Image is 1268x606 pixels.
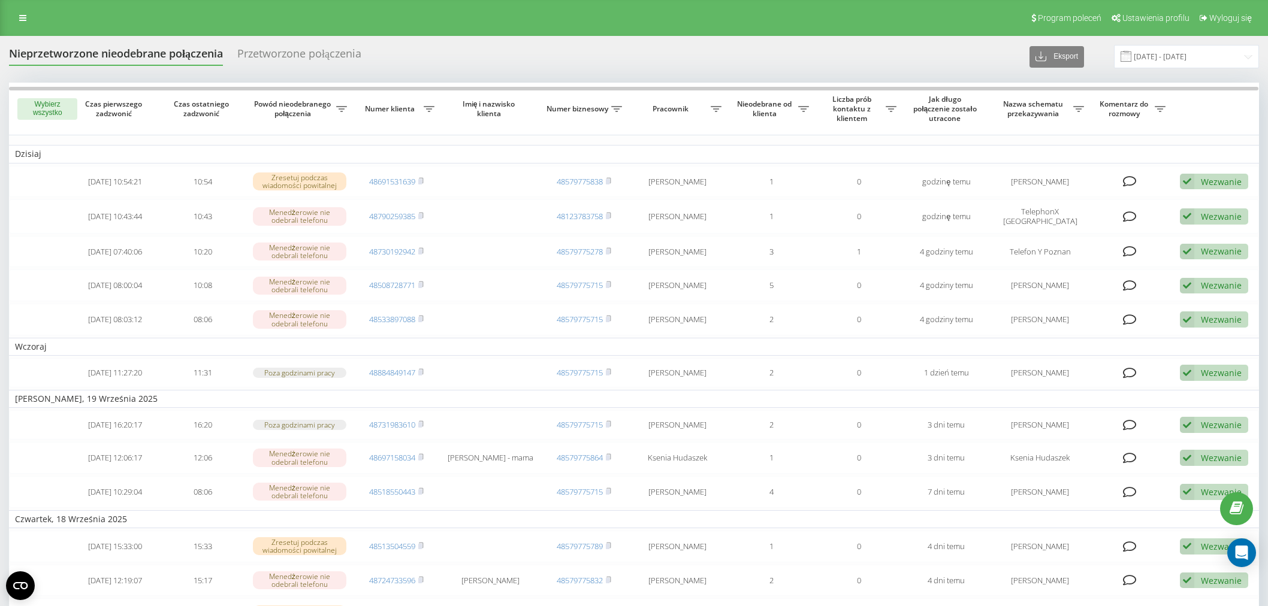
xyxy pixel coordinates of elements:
td: [PERSON_NAME] [628,236,728,268]
td: [PERSON_NAME] [628,565,728,596]
button: Open CMP widget [6,571,35,600]
div: Menedżerowie nie odebrali telefonu [253,571,347,589]
span: Numer biznesowy [547,104,611,114]
td: [DATE] 08:00:04 [71,269,159,301]
td: 1 [815,236,902,268]
td: godzinę temu [902,166,990,198]
a: 48730192942 [369,246,415,257]
div: Wezwanie [1201,541,1242,552]
td: [DATE] 16:20:17 [71,410,159,440]
div: Wezwanie [1201,419,1242,431]
td: 2 [727,565,815,596]
button: Eksport [1030,46,1084,68]
td: [DATE] 12:19:07 [71,565,159,596]
div: Wezwanie [1201,246,1242,257]
td: 0 [815,358,902,387]
td: Czwartek, 18 Września 2025 [9,510,1259,528]
td: [PERSON_NAME] [628,358,728,387]
td: 4 godziny temu [902,236,990,268]
td: 08:06 [159,476,246,508]
a: 48123783758 [557,211,603,222]
td: [PERSON_NAME] [628,304,728,335]
span: Pracownik [634,104,711,114]
td: [PERSON_NAME] [990,410,1090,440]
a: 48724733596 [369,575,415,586]
td: Ksenia Hudaszek [628,442,728,474]
td: 0 [815,410,902,440]
a: 48579775715 [557,367,603,378]
span: Czas pierwszego zadzwonić [81,99,149,118]
div: Wezwanie [1201,575,1242,586]
td: [PERSON_NAME] [628,531,728,562]
td: 0 [815,476,902,508]
a: 48790259385 [369,211,415,222]
a: 48579775838 [557,176,603,187]
a: 48697158034 [369,452,415,463]
div: Nieprzetworzone nieodebrane połączenia [9,47,223,66]
td: 3 dni temu [902,442,990,474]
a: 48579775278 [557,246,603,257]
div: Poza godzinami pracy [253,420,347,430]
a: 48579775864 [557,452,603,463]
td: 08:06 [159,304,246,335]
td: 1 [727,199,815,233]
a: 48579775715 [557,486,603,497]
td: [DATE] 07:40:06 [71,236,159,268]
td: 15:17 [159,565,246,596]
td: 10:20 [159,236,246,268]
td: [DATE] 08:03:12 [71,304,159,335]
td: [DATE] 11:27:20 [71,358,159,387]
div: Menedżerowie nie odebrali telefonu [253,310,347,328]
div: Poza godzinami pracy [253,368,347,378]
td: 0 [815,442,902,474]
td: 0 [815,166,902,198]
span: Numer klienta [359,104,424,114]
td: 0 [815,531,902,562]
td: [PERSON_NAME] [628,166,728,198]
span: Powód nieodebranego połączenia [252,99,336,118]
td: [PERSON_NAME] - mama [440,442,541,474]
a: 48691531639 [369,176,415,187]
span: Nazwa schematu przekazywania [996,99,1073,118]
td: 10:43 [159,199,246,233]
td: 7 dni temu [902,476,990,508]
td: 2 [727,358,815,387]
span: Imię i nazwisko klienta [451,99,530,118]
td: [PERSON_NAME] [990,531,1090,562]
div: Wezwanie [1201,211,1242,222]
a: 48518550443 [369,486,415,497]
span: Nieodebrane od klienta [733,99,798,118]
td: 2 [727,410,815,440]
div: Zresetuj podczas wiadomości powitalnej [253,172,347,190]
a: 48731983610 [369,419,415,430]
td: 0 [815,304,902,335]
td: [PERSON_NAME] [628,269,728,301]
td: 10:08 [159,269,246,301]
td: 10:54 [159,166,246,198]
td: [DATE] 15:33:00 [71,531,159,562]
td: 4 [727,476,815,508]
td: 4 dni temu [902,531,990,562]
td: [PERSON_NAME] [440,565,541,596]
td: 4 dni temu [902,565,990,596]
td: 4 godziny temu [902,304,990,335]
div: Zresetuj podczas wiadomości powitalnej [253,537,347,555]
span: Ustawienia profilu [1122,13,1189,23]
td: 11:31 [159,358,246,387]
a: 48508728771 [369,280,415,290]
div: Przetworzone połączenia [237,47,361,66]
td: [PERSON_NAME] [990,565,1090,596]
a: 48579775715 [557,314,603,325]
button: Wybierz wszystko [17,98,77,120]
td: [PERSON_NAME] [990,166,1090,198]
div: Menedżerowie nie odebrali telefonu [253,277,347,295]
div: Menedżerowie nie odebrali telefonu [253,207,347,225]
td: 0 [815,199,902,233]
td: 5 [727,269,815,301]
td: 1 [727,442,815,474]
a: 48579775832 [557,575,603,586]
div: Wezwanie [1201,280,1242,291]
td: 1 [727,531,815,562]
div: Menedżerowie nie odebrali telefonu [253,449,347,466]
td: 16:20 [159,410,246,440]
